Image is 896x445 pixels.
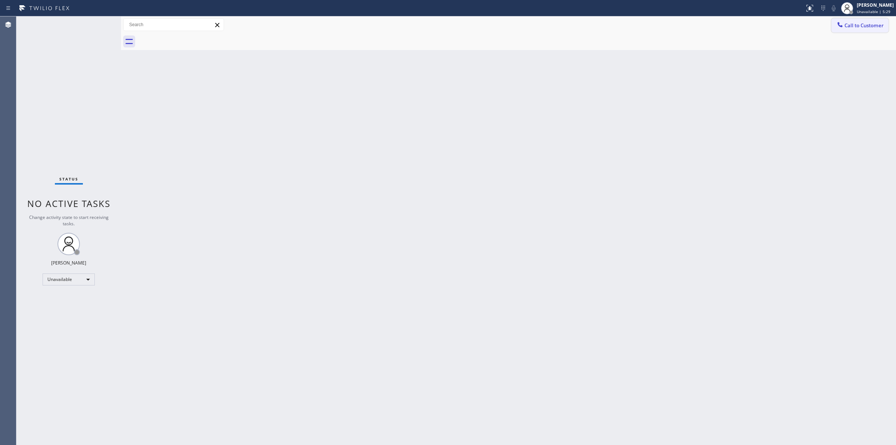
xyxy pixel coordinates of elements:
[124,19,224,31] input: Search
[51,260,86,266] div: [PERSON_NAME]
[59,176,78,182] span: Status
[857,2,894,8] div: [PERSON_NAME]
[43,274,95,285] div: Unavailable
[29,214,109,227] span: Change activity state to start receiving tasks.
[844,22,884,29] span: Call to Customer
[831,18,889,33] button: Call to Customer
[828,3,839,13] button: Mute
[27,197,111,210] span: No active tasks
[857,9,890,14] span: Unavailable | 5:29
